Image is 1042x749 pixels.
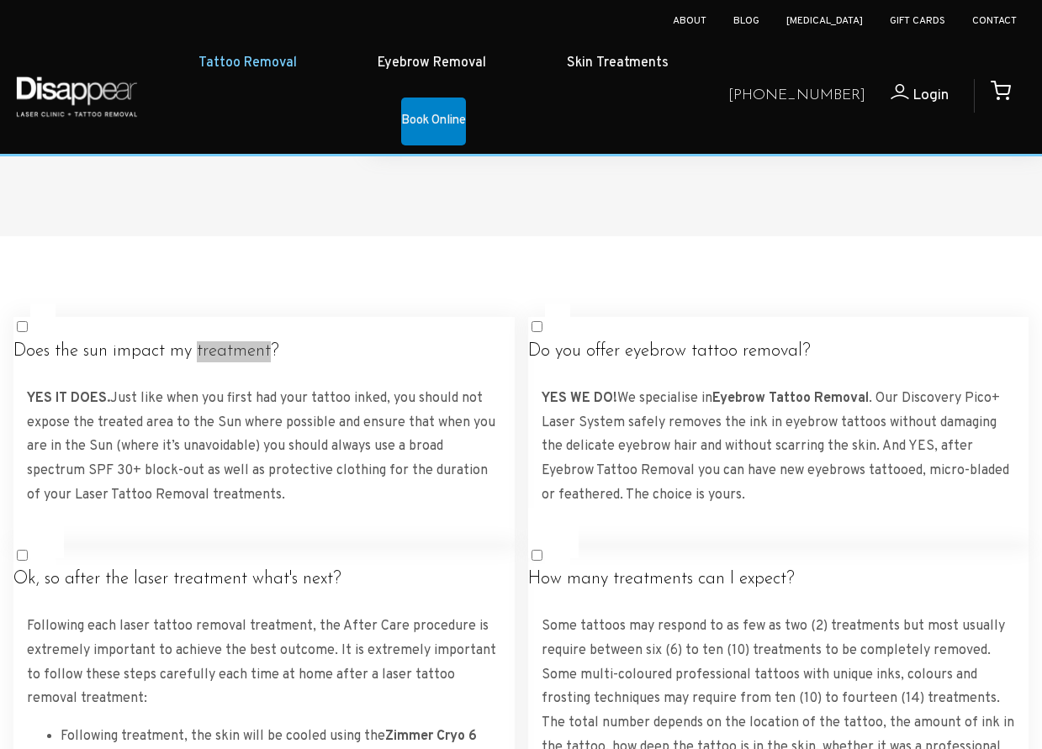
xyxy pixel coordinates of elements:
strong: YES WE DO! [542,390,617,407]
a: [PHONE_NUMBER] [728,84,865,108]
a: Login [865,84,949,108]
h4: How many treatments can I expect? [528,569,1029,590]
a: Blog [733,14,759,28]
a: Eyebrow Tattoo Removal [712,390,869,407]
a: Book Online [401,98,466,146]
a: Eyebrow Removal [337,38,526,89]
a: Tattoo Removal [158,38,337,89]
span: Login [912,86,949,105]
div: Just like when you first had your tattoo inked, you should not expose the treated area to the Sun... [13,373,515,521]
img: Disappear - Laser Clinic and Tattoo Removal Services in Sydney, Australia [13,66,140,126]
a: Gift Cards [890,14,945,28]
a: Contact [972,14,1017,28]
strong: YES IT DOES. [27,390,110,407]
a: Skin Treatments [526,38,709,89]
a: About [673,14,706,28]
a: [MEDICAL_DATA] [786,14,863,28]
h4: Ok, so after the laser treatment what's next? [13,569,515,590]
div: We specialise in . Our Discovery Pico+ Laser System safely removes the ink in eyebrow tattoos wit... [528,373,1029,521]
h4: Do you offer eyebrow tattoo removal? [528,341,1029,362]
h4: Does the sun impact my treatment? [13,341,515,362]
